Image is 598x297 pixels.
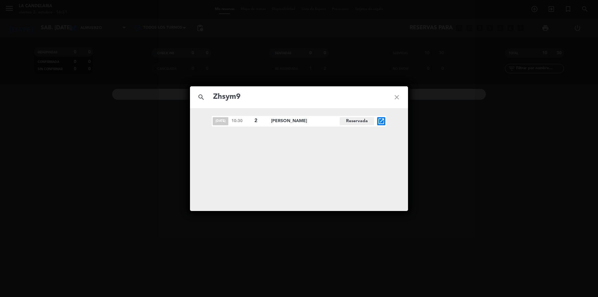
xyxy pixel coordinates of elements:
i: open_in_new [377,117,385,125]
i: close [386,86,408,108]
span: 2 [254,117,266,125]
span: [DATE] [213,117,228,125]
input: Buscar reservas [212,91,386,103]
span: 10:30 [231,118,251,124]
i: search [190,86,212,108]
span: Reservada [340,117,374,125]
span: [PERSON_NAME] [271,117,340,125]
